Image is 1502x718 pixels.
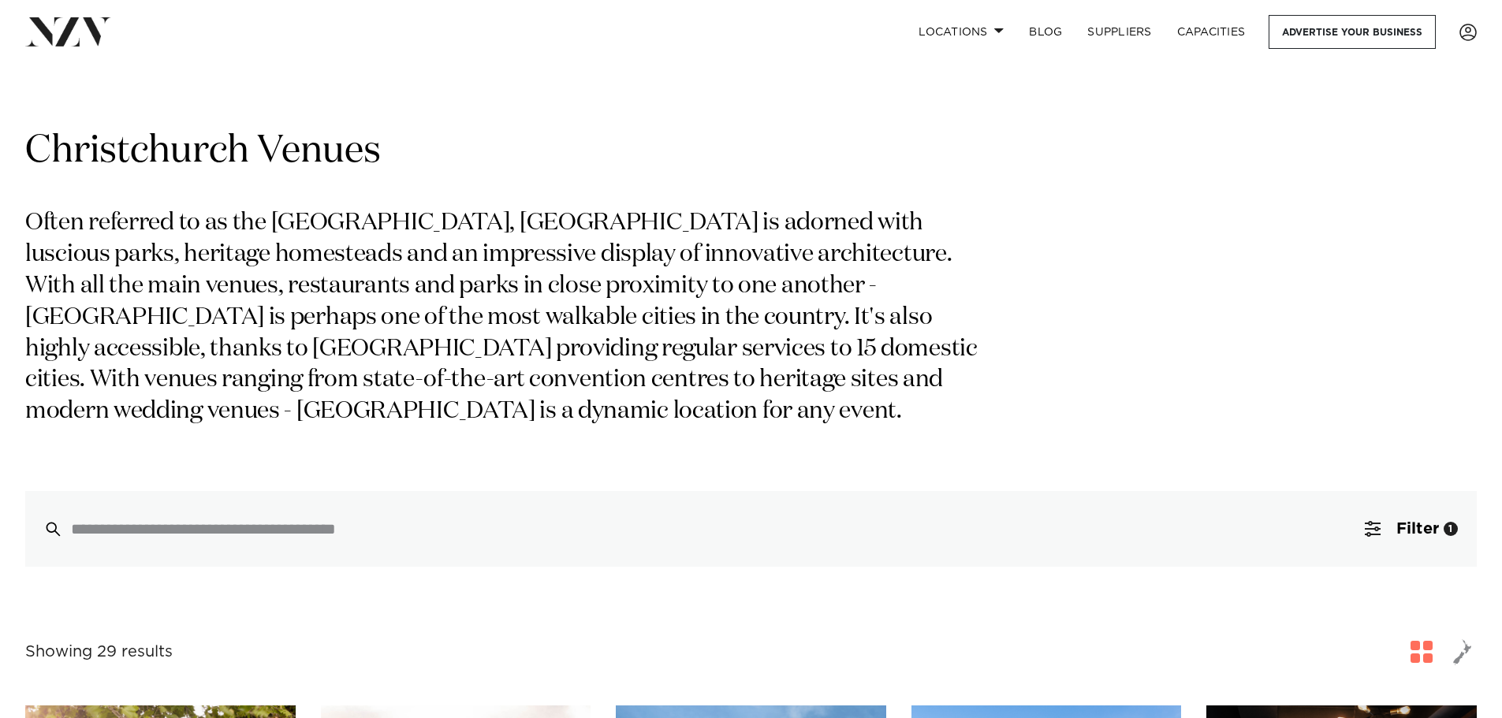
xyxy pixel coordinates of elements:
[25,640,173,664] div: Showing 29 results
[25,127,1477,177] h1: Christchurch Venues
[1165,15,1258,49] a: Capacities
[1269,15,1436,49] a: Advertise your business
[25,17,111,46] img: nzv-logo.png
[906,15,1016,49] a: Locations
[1346,491,1477,567] button: Filter1
[1444,522,1458,536] div: 1
[1016,15,1075,49] a: BLOG
[25,208,1000,428] p: Often referred to as the [GEOGRAPHIC_DATA], [GEOGRAPHIC_DATA] is adorned with luscious parks, her...
[1075,15,1164,49] a: SUPPLIERS
[1396,521,1439,537] span: Filter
